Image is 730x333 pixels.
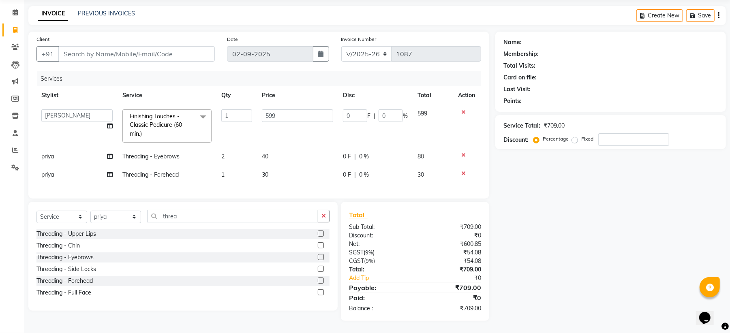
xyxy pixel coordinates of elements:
[130,113,182,137] span: Finishing Touches - Classic Pedicure (60 min.)
[78,10,135,17] a: PREVIOUS INVOICES
[221,171,225,178] span: 1
[349,211,368,219] span: Total
[36,253,94,262] div: Threading - Eyebrows
[503,73,537,82] div: Card on file:
[686,9,715,22] button: Save
[403,112,408,120] span: %
[343,257,415,265] div: ( )
[343,171,351,179] span: 0 F
[221,153,225,160] span: 2
[36,86,118,105] th: Stylist
[262,171,268,178] span: 30
[417,110,427,117] span: 599
[36,230,96,238] div: Threading - Upper Lips
[257,86,338,105] th: Price
[453,86,481,105] th: Action
[36,288,91,297] div: Threading - Full Face
[417,171,424,178] span: 30
[415,304,487,313] div: ₹709.00
[343,248,415,257] div: ( )
[503,85,531,94] div: Last Visit:
[36,277,93,285] div: Threading - Forehead
[122,171,179,178] span: Threading - Forehead
[415,283,487,292] div: ₹709.00
[122,153,180,160] span: Threading - Eyebrows
[427,274,487,282] div: ₹0
[36,265,96,273] div: Threading - Side Locks
[343,152,351,161] span: 0 F
[142,130,146,137] a: x
[359,171,369,179] span: 0 %
[415,293,487,303] div: ₹0
[343,283,415,292] div: Payable:
[118,86,216,105] th: Service
[413,86,453,105] th: Total
[415,248,487,257] div: ₹54.08
[343,231,415,240] div: Discount:
[341,36,377,43] label: Invoice Number
[36,36,49,43] label: Client
[354,152,356,161] span: |
[581,135,593,143] label: Fixed
[374,112,375,120] span: |
[216,86,257,105] th: Qty
[37,71,487,86] div: Services
[415,223,487,231] div: ₹709.00
[343,293,415,303] div: Paid:
[543,135,569,143] label: Percentage
[544,122,565,130] div: ₹709.00
[262,153,268,160] span: 40
[38,6,68,21] a: INVOICE
[415,265,487,274] div: ₹709.00
[696,301,722,325] iframe: chat widget
[503,122,540,130] div: Service Total:
[58,46,215,62] input: Search by Name/Mobile/Email/Code
[417,153,424,160] span: 80
[41,153,54,160] span: priya
[503,97,522,105] div: Points:
[349,249,364,256] span: SGST
[343,304,415,313] div: Balance :
[503,38,522,47] div: Name:
[343,265,415,274] div: Total:
[338,86,413,105] th: Disc
[636,9,683,22] button: Create New
[503,136,529,144] div: Discount:
[503,50,539,58] div: Membership:
[41,171,54,178] span: priya
[415,231,487,240] div: ₹0
[415,240,487,248] div: ₹600.85
[349,257,364,265] span: CGST
[343,240,415,248] div: Net:
[366,258,373,264] span: 9%
[343,223,415,231] div: Sub Total:
[365,249,373,256] span: 9%
[354,171,356,179] span: |
[415,257,487,265] div: ₹54.08
[367,112,370,120] span: F
[503,62,535,70] div: Total Visits:
[359,152,369,161] span: 0 %
[343,274,427,282] a: Add Tip
[147,210,318,222] input: Search or Scan
[227,36,238,43] label: Date
[36,46,59,62] button: +91
[36,241,80,250] div: Threading - Chin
